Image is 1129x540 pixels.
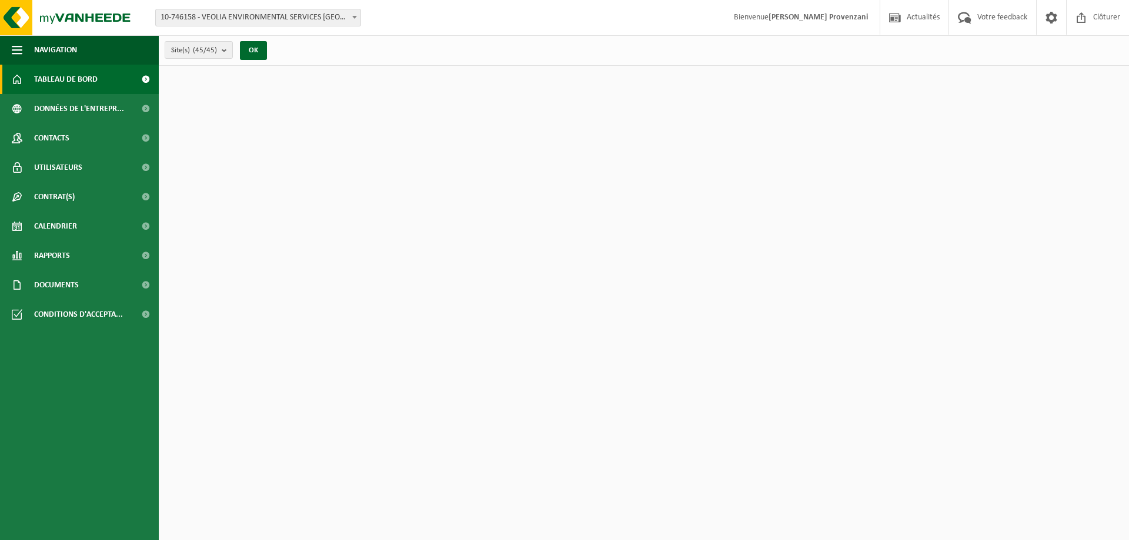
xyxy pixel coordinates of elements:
[34,241,70,270] span: Rapports
[34,35,77,65] span: Navigation
[34,300,123,329] span: Conditions d'accepta...
[34,123,69,153] span: Contacts
[34,212,77,241] span: Calendrier
[165,41,233,59] button: Site(s)(45/45)
[193,46,217,54] count: (45/45)
[240,41,267,60] button: OK
[34,94,124,123] span: Données de l'entrepr...
[155,9,361,26] span: 10-746158 - VEOLIA ENVIRONMENTAL SERVICES WALLONIE - GRÂCE-HOLLOGNE
[34,65,98,94] span: Tableau de bord
[171,42,217,59] span: Site(s)
[156,9,360,26] span: 10-746158 - VEOLIA ENVIRONMENTAL SERVICES WALLONIE - GRÂCE-HOLLOGNE
[769,13,868,22] strong: [PERSON_NAME] Provenzani
[34,270,79,300] span: Documents
[34,153,82,182] span: Utilisateurs
[34,182,75,212] span: Contrat(s)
